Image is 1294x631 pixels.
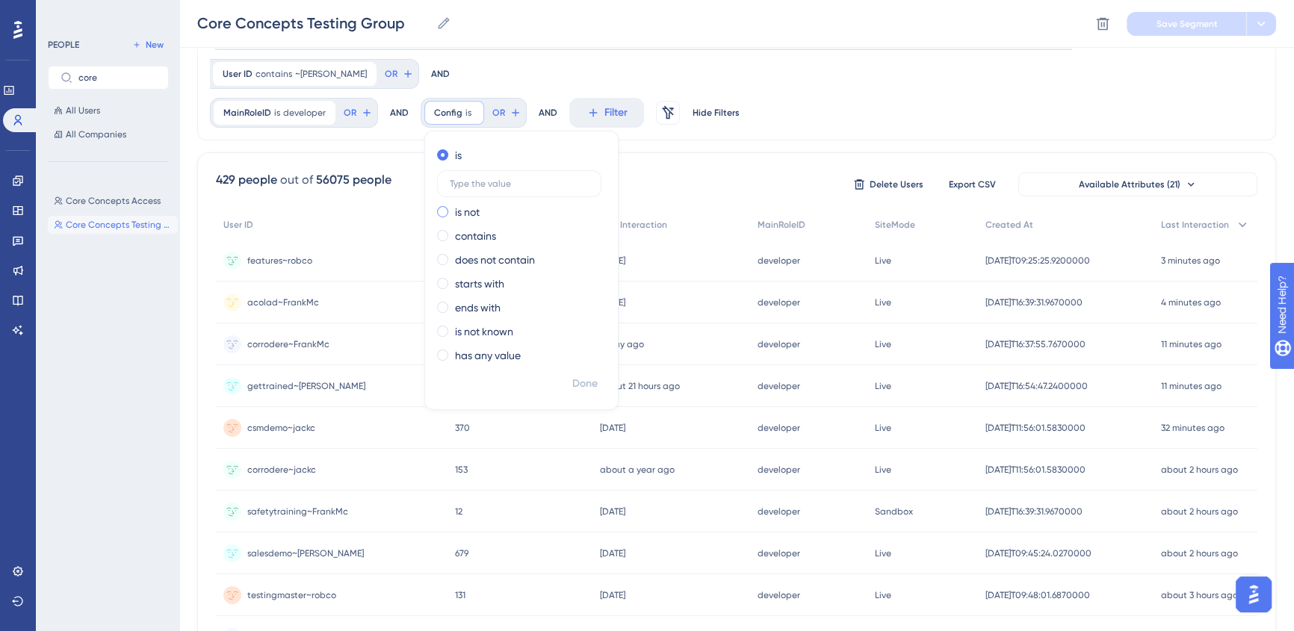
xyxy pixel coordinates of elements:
[455,464,468,476] span: 153
[385,68,397,80] span: OR
[390,98,409,128] div: AND
[985,547,1092,559] span: [DATE]T09:45:24.0270000
[66,219,172,231] span: Core Concepts Testing Group
[247,338,329,350] span: corrodere~FrankMc
[223,68,253,80] span: User ID
[35,4,93,22] span: Need Help?
[295,68,367,80] span: ~[PERSON_NAME]
[985,464,1086,476] span: [DATE]T11:56:01.5830000
[216,171,277,189] div: 429 people
[600,506,625,517] time: [DATE]
[247,255,312,267] span: features~robco
[875,589,891,601] span: Live
[985,338,1086,350] span: [DATE]T16:37:55.7670000
[564,370,606,397] button: Done
[758,219,805,231] span: MainRoleID
[1161,423,1225,433] time: 32 minutes ago
[316,171,391,189] div: 56075 people
[1161,219,1229,231] span: Last Interaction
[66,128,126,140] span: All Companies
[758,589,800,601] span: developer
[572,375,598,393] span: Done
[247,296,319,308] span: acolad~FrankMc
[875,422,891,434] span: Live
[247,380,365,392] span: gettrained~[PERSON_NAME]
[455,506,462,517] span: 12
[875,464,891,476] span: Live
[1161,297,1221,308] time: 4 minutes ago
[758,338,800,350] span: developer
[256,68,292,80] span: contains
[1161,548,1238,559] time: about 2 hours ago
[851,172,926,196] button: Delete Users
[758,464,800,476] span: developer
[455,203,480,221] label: is not
[78,72,156,83] input: Search
[1161,506,1238,517] time: about 2 hours ago
[1161,381,1222,391] time: 11 minutes ago
[758,422,800,434] span: developer
[66,195,161,207] span: Core Concepts Access
[1127,12,1246,36] button: Save Segment
[283,107,326,119] span: developer
[455,589,465,601] span: 131
[48,102,169,119] button: All Users
[48,39,79,51] div: PEOPLE
[431,59,450,89] div: AND
[66,105,100,116] span: All Users
[600,381,680,391] time: about 21 hours ago
[455,251,535,269] label: does not contain
[455,422,470,434] span: 370
[758,506,800,517] span: developer
[985,219,1033,231] span: Created At
[758,255,800,267] span: developer
[875,380,891,392] span: Live
[247,547,364,559] span: salesdemo~[PERSON_NAME]
[600,590,625,600] time: [DATE]
[985,422,1086,434] span: [DATE]T11:56:01.5830000
[600,548,625,559] time: [DATE]
[223,219,253,231] span: User ID
[875,338,891,350] span: Live
[600,339,644,349] time: a day ago
[434,107,462,119] span: Config
[450,178,589,189] input: Type the value
[1079,178,1180,190] span: Available Attributes (21)
[985,506,1083,517] span: [DATE]T16:39:31.9670000
[985,296,1083,308] span: [DATE]T16:39:31.9670000
[247,422,315,434] span: csmdemo~jackc
[341,101,374,125] button: OR
[465,107,471,119] span: is
[758,296,800,308] span: developer
[247,464,316,476] span: corrodere~jackc
[875,506,913,517] span: Sandbox
[870,178,923,190] span: Delete Users
[692,101,740,125] button: Hide Filters
[1161,339,1222,349] time: 11 minutes ago
[455,146,462,164] label: is
[455,275,504,293] label: starts with
[985,589,1090,601] span: [DATE]T09:48:01.6870000
[344,107,356,119] span: OR
[985,380,1088,392] span: [DATE]T16:54:47.2400000
[875,296,891,308] span: Live
[48,192,178,210] button: Core Concepts Access
[455,227,496,245] label: contains
[693,107,740,119] span: Hide Filters
[455,323,513,341] label: is not known
[758,380,800,392] span: developer
[223,107,271,119] span: MainRoleID
[875,219,915,231] span: SiteMode
[48,125,169,143] button: All Companies
[490,101,523,125] button: OR
[455,299,501,317] label: ends with
[247,506,348,517] span: safetytraining~FrankMc
[1018,172,1257,196] button: Available Attributes (21)
[383,62,415,86] button: OR
[455,346,521,364] label: has any value
[758,547,800,559] span: developer
[1231,572,1276,617] iframe: UserGuiding AI Assistant Launcher
[875,547,891,559] span: Live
